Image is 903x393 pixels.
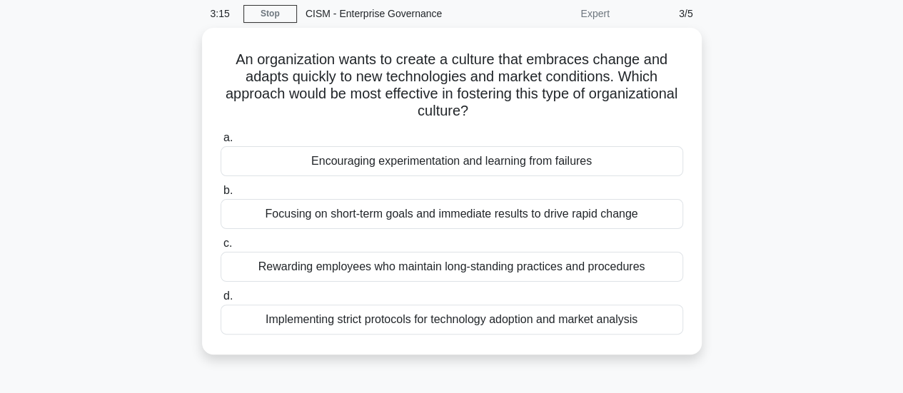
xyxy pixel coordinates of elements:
[221,146,683,176] div: Encouraging experimentation and learning from failures
[221,305,683,335] div: Implementing strict protocols for technology adoption and market analysis
[223,237,232,249] span: c.
[221,252,683,282] div: Rewarding employees who maintain long-standing practices and procedures
[243,5,297,23] a: Stop
[223,184,233,196] span: b.
[221,199,683,229] div: Focusing on short-term goals and immediate results to drive rapid change
[223,131,233,143] span: a.
[219,51,685,121] h5: An organization wants to create a culture that embraces change and adapts quickly to new technolo...
[223,290,233,302] span: d.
